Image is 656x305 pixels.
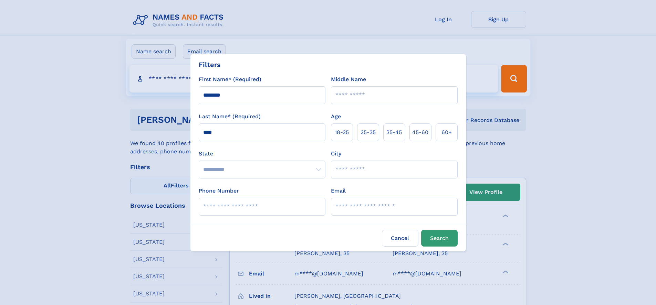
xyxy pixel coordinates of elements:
span: 60+ [441,128,452,137]
span: 25‑35 [361,128,376,137]
span: 45‑60 [412,128,428,137]
div: Filters [199,59,221,70]
label: Phone Number [199,187,239,195]
label: First Name* (Required) [199,75,261,84]
button: Search [421,230,458,247]
label: Cancel [382,230,418,247]
label: Email [331,187,346,195]
label: Age [331,112,341,121]
span: 35‑45 [386,128,402,137]
label: State [199,150,325,158]
label: City [331,150,341,158]
label: Middle Name [331,75,366,84]
span: 18‑25 [335,128,349,137]
label: Last Name* (Required) [199,112,261,121]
